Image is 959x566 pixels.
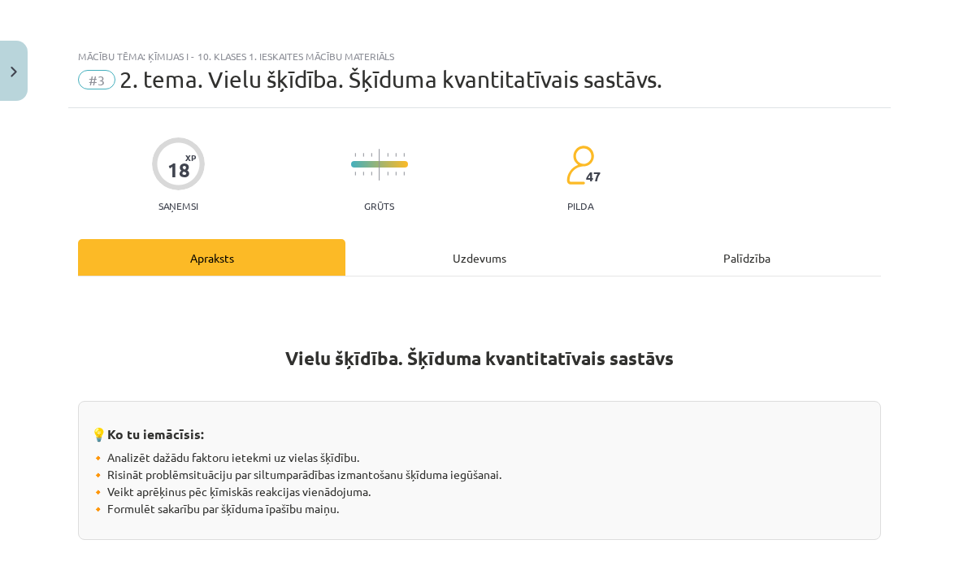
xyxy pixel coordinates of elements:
img: icon-short-line-57e1e144782c952c97e751825c79c345078a6d821885a25fce030b3d8c18986b.svg [387,172,388,176]
img: icon-short-line-57e1e144782c952c97e751825c79c345078a6d821885a25fce030b3d8c18986b.svg [395,153,397,157]
img: icon-short-line-57e1e144782c952c97e751825c79c345078a6d821885a25fce030b3d8c18986b.svg [354,153,356,157]
p: 🔸 Analizēt dažādu faktoru ietekmi uz vielas šķīdību. 🔸 Risināt problēmsituāciju par siltumparādīb... [91,449,868,517]
span: #3 [78,70,115,89]
span: 47 [586,169,601,184]
img: icon-short-line-57e1e144782c952c97e751825c79c345078a6d821885a25fce030b3d8c18986b.svg [403,172,405,176]
span: 2. tema. Vielu šķīdība. Šķīduma kvantitatīvais sastāvs. [119,66,662,93]
p: Saņemsi [152,200,205,211]
div: Uzdevums [345,239,613,276]
div: Mācību tēma: Ķīmijas i - 10. klases 1. ieskaites mācību materiāls [78,50,881,62]
p: Grūts [364,200,394,211]
img: icon-short-line-57e1e144782c952c97e751825c79c345078a6d821885a25fce030b3d8c18986b.svg [354,172,356,176]
div: 18 [167,159,190,181]
img: icon-short-line-57e1e144782c952c97e751825c79c345078a6d821885a25fce030b3d8c18986b.svg [362,172,364,176]
div: Apraksts [78,239,345,276]
img: students-c634bb4e5e11cddfef0936a35e636f08e4e9abd3cc4e673bd6f9a4125e45ecb1.svg [566,145,594,185]
img: icon-short-line-57e1e144782c952c97e751825c79c345078a6d821885a25fce030b3d8c18986b.svg [362,153,364,157]
div: Palīdzība [614,239,881,276]
img: icon-close-lesson-0947bae3869378f0d4975bcd49f059093ad1ed9edebbc8119c70593378902aed.svg [11,67,17,77]
img: icon-short-line-57e1e144782c952c97e751825c79c345078a6d821885a25fce030b3d8c18986b.svg [403,153,405,157]
span: XP [185,153,196,162]
p: pilda [567,200,593,211]
img: icon-short-line-57e1e144782c952c97e751825c79c345078a6d821885a25fce030b3d8c18986b.svg [371,153,372,157]
strong: 💡Ko tu iemācīsis: [91,425,204,442]
img: icon-short-line-57e1e144782c952c97e751825c79c345078a6d821885a25fce030b3d8c18986b.svg [395,172,397,176]
img: icon-short-line-57e1e144782c952c97e751825c79c345078a6d821885a25fce030b3d8c18986b.svg [371,172,372,176]
img: icon-long-line-d9ea69661e0d244f92f715978eff75569469978d946b2353a9bb055b3ed8787d.svg [379,149,380,181]
strong: Vielu šķīdība. Šķīduma kvantitatīvais sastāvs [285,346,674,370]
img: icon-short-line-57e1e144782c952c97e751825c79c345078a6d821885a25fce030b3d8c18986b.svg [387,153,388,157]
